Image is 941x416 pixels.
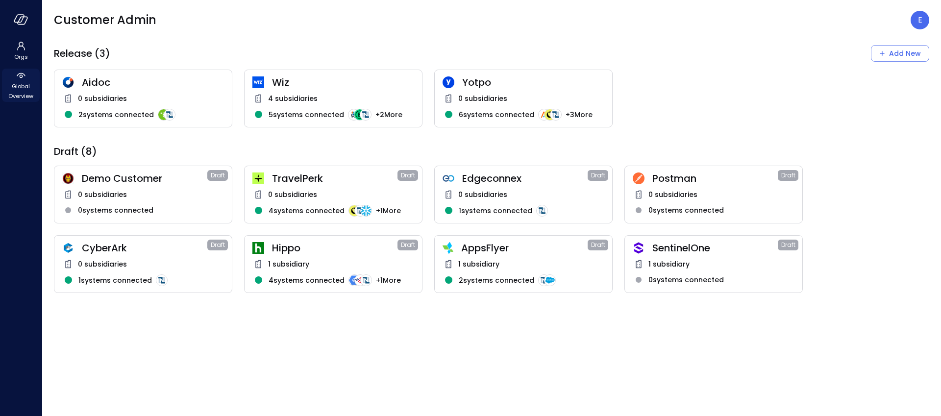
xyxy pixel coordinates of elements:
[82,76,224,89] span: Aidoc
[2,39,40,63] div: Orgs
[252,76,264,88] img: cfcvbyzhwvtbhao628kj
[458,93,507,104] span: 0 subsidiaries
[459,275,534,286] span: 2 systems connected
[78,93,127,104] span: 0 subsidiaries
[269,109,344,120] span: 5 systems connected
[14,52,28,62] span: Orgs
[648,189,697,200] span: 0 subsidiaries
[268,93,318,104] span: 4 subsidiaries
[648,205,724,216] span: 0 systems connected
[62,76,74,88] img: hddnet8eoxqedtuhlo6i
[268,189,317,200] span: 0 subsidiaries
[889,48,921,60] div: Add New
[871,45,929,62] button: Add New
[376,205,401,216] span: + 1 More
[78,205,153,216] span: 0 systems connected
[348,109,360,121] img: integration-logo
[544,274,556,286] img: integration-logo
[82,172,207,185] span: Demo Customer
[272,242,397,254] span: Hippo
[252,172,264,184] img: euz2wel6fvrjeyhjwgr9
[652,172,778,185] span: Postman
[458,189,507,200] span: 0 subsidiaries
[354,274,366,286] img: integration-logo
[269,205,345,216] span: 4 systems connected
[633,172,644,184] img: t2hojgg0dluj8wcjhofe
[376,275,401,286] span: + 1 More
[461,242,588,254] span: AppsFlyer
[360,274,372,286] img: integration-logo
[348,205,360,217] img: integration-logo
[591,240,605,250] span: Draft
[648,259,690,269] span: 1 subsidiary
[54,12,156,28] span: Customer Admin
[211,240,225,250] span: Draft
[401,171,415,180] span: Draft
[911,11,929,29] div: Eleanor Yehudai
[544,109,556,121] img: integration-logo
[781,171,795,180] span: Draft
[591,171,605,180] span: Draft
[54,145,97,158] span: Draft (8)
[211,171,225,180] span: Draft
[354,205,366,217] img: integration-logo
[458,259,499,269] span: 1 subsidiary
[78,109,154,120] span: 2 systems connected
[2,69,40,102] div: Global Overview
[781,240,795,250] span: Draft
[62,242,74,254] img: a5he5ildahzqx8n3jb8t
[62,172,74,184] img: scnakozdowacoarmaydw
[272,76,414,89] span: Wiz
[459,109,534,120] span: 6 systems connected
[78,189,127,200] span: 0 subsidiaries
[462,172,588,185] span: Edgeconnex
[443,76,454,88] img: rosehlgmm5jjurozkspi
[401,240,415,250] span: Draft
[78,275,152,286] span: 1 systems connected
[360,109,371,121] img: integration-logo
[54,47,110,60] span: Release (3)
[538,109,550,121] img: integration-logo
[550,109,562,121] img: integration-logo
[272,172,397,185] span: TravelPerk
[652,242,778,254] span: SentinelOne
[443,242,453,254] img: zbmm8o9awxf8yv3ehdzf
[536,205,548,217] img: integration-logo
[6,81,36,101] span: Global Overview
[462,76,604,89] span: Yotpo
[156,274,168,286] img: integration-logo
[252,242,264,254] img: ynjrjpaiymlkbkxtflmu
[348,274,360,286] img: integration-logo
[459,205,532,216] span: 1 systems connected
[82,242,207,254] span: CyberArk
[538,274,550,286] img: integration-logo
[375,109,402,120] span: + 2 More
[648,274,724,285] span: 0 systems connected
[354,109,366,121] img: integration-logo
[269,275,345,286] span: 4 systems connected
[78,259,127,269] span: 0 subsidiaries
[360,205,372,217] img: integration-logo
[633,242,644,254] img: oujisyhxiqy1h0xilnqx
[918,14,922,26] p: E
[443,172,454,184] img: gkfkl11jtdpupy4uruhy
[164,109,175,121] img: integration-logo
[268,259,309,269] span: 1 subsidiary
[158,109,170,121] img: integration-logo
[871,45,929,62] div: Add New Organization
[566,109,593,120] span: + 3 More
